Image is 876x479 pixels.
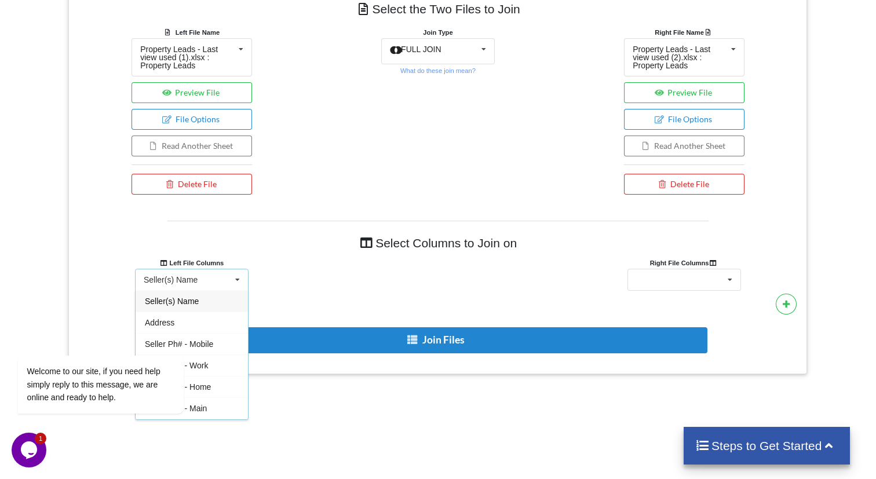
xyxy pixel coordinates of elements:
h4: Steps to Get Started [695,438,838,453]
button: File Options [132,109,252,130]
button: Preview File [624,82,744,103]
button: Read Another Sheet [132,136,252,156]
button: Delete File [624,174,744,195]
div: Property Leads - Last view used (1).xlsx : Property Leads [140,45,234,70]
div: Property Leads - Last view used (2).xlsx : Property Leads [633,45,727,70]
h4: Select Columns to Join on [167,230,709,256]
iframe: chat widget [12,433,49,467]
button: Preview File [132,82,252,103]
iframe: chat widget [12,251,220,427]
b: Right File Name [655,29,713,36]
b: Right File Columns [650,259,719,266]
button: Join Files [166,327,707,353]
b: Join Type [423,29,452,36]
button: Read Another Sheet [624,136,744,156]
span: FULL JOIN [401,45,441,54]
b: Left File Name [176,29,220,36]
small: What do these join mean? [400,67,476,74]
button: File Options [624,109,744,130]
button: Delete File [132,174,252,195]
